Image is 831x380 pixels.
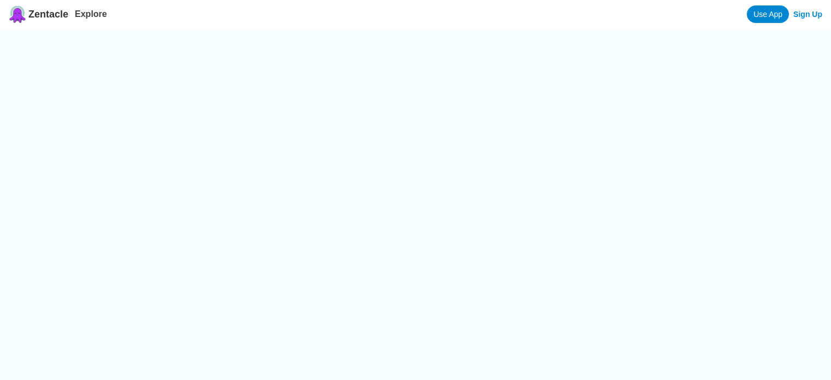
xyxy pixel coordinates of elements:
a: Use App [747,5,789,23]
a: Sign Up [793,10,822,19]
a: Explore [75,9,107,19]
img: Zentacle logo [9,5,26,23]
a: Zentacle logoZentacle [9,5,68,23]
span: Zentacle [28,9,68,20]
